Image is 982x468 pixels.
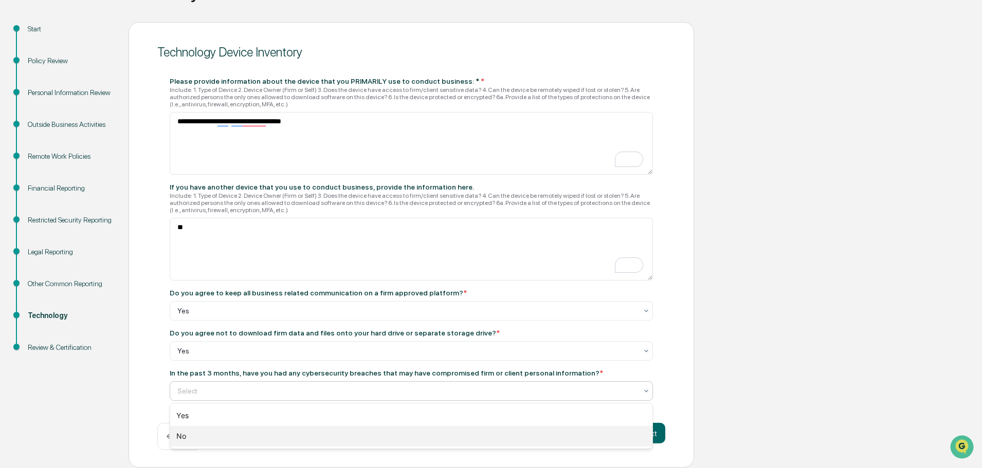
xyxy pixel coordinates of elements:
[10,130,19,139] div: 🖐️
[28,183,112,194] div: Financial Reporting
[28,87,112,98] div: Personal Information Review
[157,45,665,60] div: Technology Device Inventory
[102,174,124,182] span: Pylon
[70,125,132,144] a: 🗄️Attestations
[28,119,112,130] div: Outside Business Activities
[72,174,124,182] a: Powered byPylon
[85,129,128,140] span: Attestations
[170,183,653,191] div: If you have another device that you use to conduct business, provide the information here.
[28,55,112,66] div: Policy Review
[28,310,112,321] div: Technology
[35,89,130,97] div: We're available if you need us!
[170,426,652,446] div: No
[28,24,112,34] div: Start
[35,79,169,89] div: Start new chat
[170,369,603,377] div: In the past 3 months, have you had any cybersecurity breaches that may have compromised firm or c...
[175,82,187,94] button: Start new chat
[170,86,653,108] div: Include: 1. Type of Device 2. Device Owner (Firm or Self) 3. Does the device have access to firm/...
[170,329,500,337] div: Do you agree not to download firm data and files onto your hard drive or separate storage drive?
[6,125,70,144] a: 🖐️Preclearance
[166,432,193,441] p: ← Back
[170,289,467,297] div: Do you agree to keep all business related communication on a firm approved platform?
[21,129,66,140] span: Preclearance
[10,22,187,38] p: How can we help?
[21,149,65,159] span: Data Lookup
[28,215,112,226] div: Restricted Security Reporting
[28,278,112,289] div: Other Common Reporting
[170,405,652,426] div: Yes
[949,434,977,462] iframe: Open customer support
[6,145,69,163] a: 🔎Data Lookup
[28,342,112,353] div: Review & Certification
[28,247,112,257] div: Legal Reporting
[170,77,653,85] div: Please provide information about the device that you PRIMARILY use to conduct business: *
[170,112,653,175] textarea: To enrich screen reader interactions, please activate Accessibility in Grammarly extension settings
[28,151,112,162] div: Remote Work Policies
[75,130,83,139] div: 🗄️
[10,150,19,158] div: 🔎
[170,192,653,214] div: Include: 1. Type of Device 2. Device Owner (Firm or Self) 3. Does the device have access to firm/...
[10,79,29,97] img: 1746055101610-c473b297-6a78-478c-a979-82029cc54cd1
[170,218,653,280] textarea: To enrich screen reader interactions, please activate Accessibility in Grammarly extension settings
